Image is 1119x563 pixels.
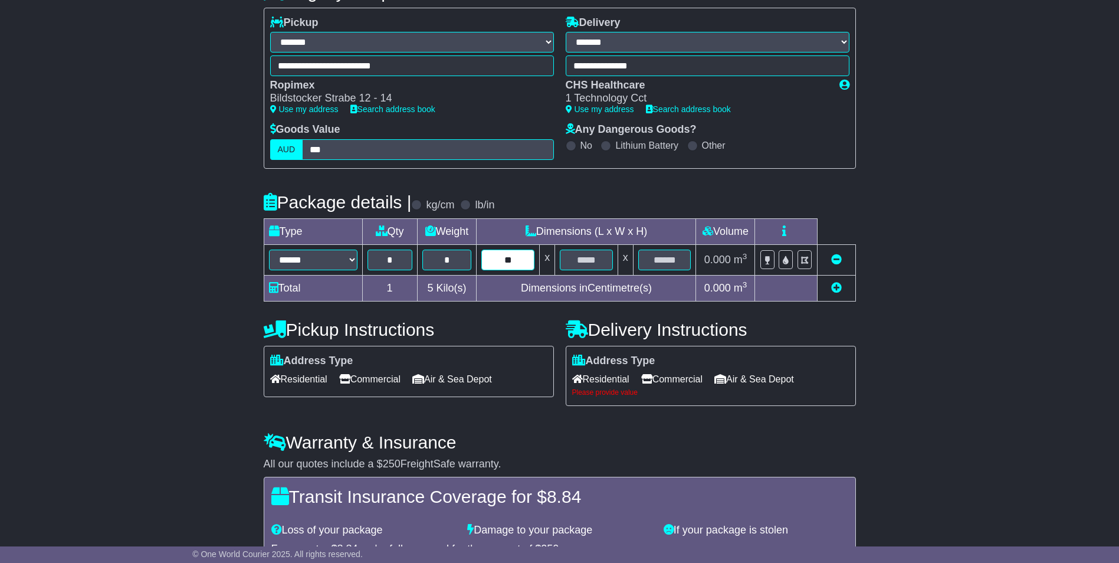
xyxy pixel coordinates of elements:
label: Address Type [270,355,353,368]
label: kg/cm [426,199,454,212]
a: Add new item [831,282,842,294]
label: No [580,140,592,151]
label: Delivery [566,17,621,30]
span: Air & Sea Depot [412,370,492,388]
td: Volume [696,218,755,244]
label: Pickup [270,17,319,30]
sup: 3 [743,252,747,261]
span: Residential [270,370,327,388]
td: 1 [362,275,417,301]
span: Residential [572,370,629,388]
td: Dimensions (L x W x H) [477,218,696,244]
div: Bildstocker Strabe 12 - 14 [270,92,542,105]
div: Loss of your package [265,524,462,537]
td: x [540,244,555,275]
a: Use my address [566,104,634,114]
div: CHS Healthcare [566,79,828,92]
td: Dimensions in Centimetre(s) [477,275,696,301]
label: lb/in [475,199,494,212]
div: 1 Technology Cct [566,92,828,105]
span: 250 [541,543,559,555]
span: 0.000 [704,254,731,266]
span: 250 [383,458,401,470]
td: x [618,244,633,275]
h4: Package details | [264,192,412,212]
div: For an extra $ you're fully covered for the amount of $ . [271,543,848,556]
label: Address Type [572,355,655,368]
a: Remove this item [831,254,842,266]
div: Please provide value [572,388,849,397]
td: Weight [417,218,477,244]
label: Lithium Battery [615,140,678,151]
div: Ropimex [270,79,542,92]
span: m [734,282,747,294]
h4: Warranty & Insurance [264,433,856,452]
h4: Delivery Instructions [566,320,856,339]
h4: Transit Insurance Coverage for $ [271,487,848,506]
span: 0.000 [704,282,731,294]
td: Total [264,275,362,301]
label: Other [702,140,726,151]
h4: Pickup Instructions [264,320,554,339]
span: Commercial [339,370,401,388]
div: All our quotes include a $ FreightSafe warranty. [264,458,856,471]
label: Goods Value [270,123,340,136]
label: AUD [270,139,303,160]
a: Search address book [350,104,435,114]
label: Any Dangerous Goods? [566,123,697,136]
span: Commercial [641,370,703,388]
span: 8.84 [547,487,581,506]
a: Use my address [270,104,339,114]
a: Search address book [646,104,731,114]
td: Kilo(s) [417,275,477,301]
span: © One World Courier 2025. All rights reserved. [192,549,363,559]
span: 8.84 [337,543,358,555]
span: Air & Sea Depot [714,370,794,388]
sup: 3 [743,280,747,289]
div: Damage to your package [461,524,658,537]
td: Qty [362,218,417,244]
div: If your package is stolen [658,524,854,537]
span: 5 [427,282,433,294]
span: m [734,254,747,266]
td: Type [264,218,362,244]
